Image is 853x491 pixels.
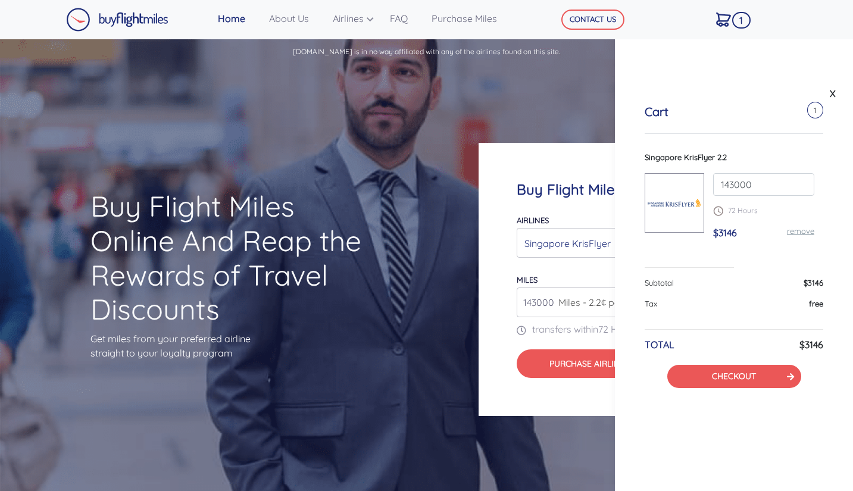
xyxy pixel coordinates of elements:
p: Get miles from your preferred airline straight to your loyalty program [90,331,374,360]
span: Miles - 2.2¢ per mile [552,295,644,309]
span: 72 Hrs [598,323,626,335]
a: Home [213,7,264,30]
img: Buy Flight Miles Logo [66,8,168,32]
p: transfers within [517,322,715,336]
h6: TOTAL [645,339,674,351]
span: $3146 [713,227,737,239]
button: CONTACT US [561,10,624,30]
img: Singapore-KrisFlyer.png [645,190,704,216]
img: schedule.png [713,206,723,216]
h6: $3146 [799,339,823,351]
a: FAQ [385,7,427,30]
h5: Cart [645,105,668,119]
a: Buy Flight Miles Logo [66,5,168,35]
span: free [809,299,823,308]
h1: Buy Flight Miles Online And Reap the Rewards of Travel Discounts [90,189,374,326]
h4: Buy Flight Miles Online [517,181,715,198]
a: 1 [711,7,748,32]
button: Purchase Airline Miles$3146.00 [517,349,715,378]
span: $3146 [804,278,823,287]
span: 1 [807,102,823,118]
a: CHECKOUT [712,371,756,381]
span: 1 [732,12,751,29]
div: Singapore KrisFlyer [524,232,700,255]
p: 72 Hours [713,205,814,216]
a: X [827,85,839,102]
span: Singapore KrisFlyer 2.2 [645,152,727,162]
label: miles [517,275,538,284]
button: Singapore KrisFlyer [517,228,715,258]
span: Subtotal [645,278,674,287]
button: CHECKOUT [667,365,801,388]
a: remove [787,226,814,236]
a: About Us [264,7,328,30]
span: Tax [645,299,657,308]
a: Purchase Miles [427,7,516,30]
label: Airlines [517,215,549,225]
img: Cart [716,12,731,27]
a: Airlines [328,7,385,30]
